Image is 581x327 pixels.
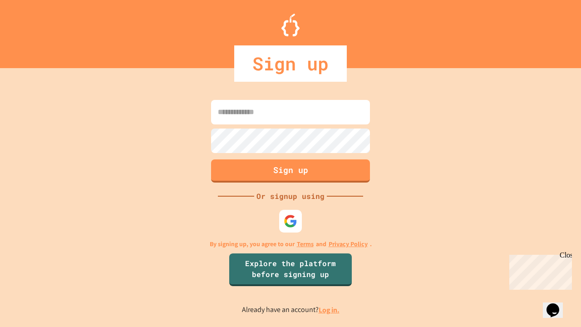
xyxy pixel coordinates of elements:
[242,304,340,316] p: Already have an account?
[284,214,297,228] img: google-icon.svg
[297,239,314,249] a: Terms
[329,239,368,249] a: Privacy Policy
[281,14,300,36] img: Logo.svg
[234,45,347,82] div: Sign up
[319,305,340,315] a: Log in.
[210,239,372,249] p: By signing up, you agree to our and .
[543,291,572,318] iframe: chat widget
[229,253,352,286] a: Explore the platform before signing up
[506,251,572,290] iframe: chat widget
[4,4,63,58] div: Chat with us now!Close
[211,159,370,183] button: Sign up
[254,191,327,202] div: Or signup using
